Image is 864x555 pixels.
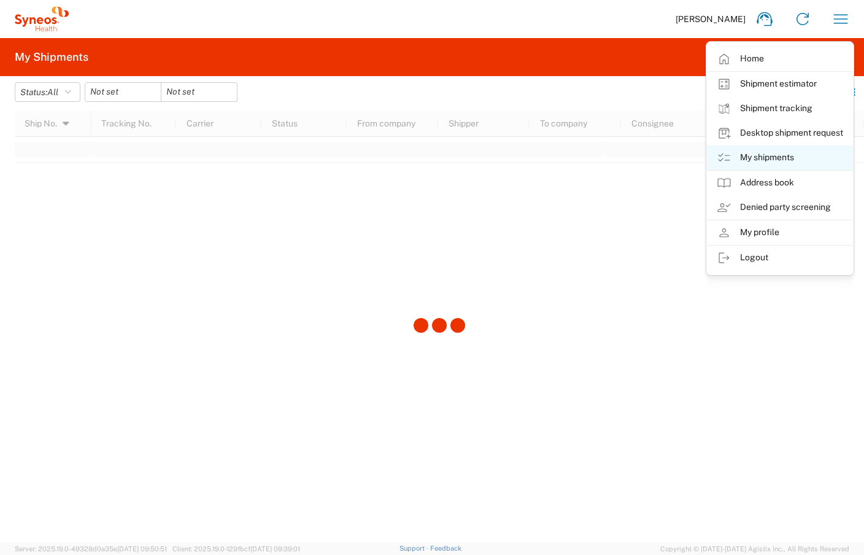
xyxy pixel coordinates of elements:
a: Address book [707,171,853,195]
span: All [47,87,58,97]
a: My profile [707,220,853,245]
a: Feedback [430,545,461,552]
h2: My Shipments [15,50,88,64]
input: Not set [161,83,237,101]
a: Desktop shipment request [707,121,853,146]
a: Denied party screening [707,195,853,220]
a: My shipments [707,146,853,170]
a: Shipment estimator [707,72,853,96]
span: [DATE] 09:39:01 [250,545,300,553]
span: [DATE] 09:50:51 [117,545,167,553]
span: Server: 2025.19.0-49328d0a35e [15,545,167,553]
button: Status:All [15,82,80,102]
span: Copyright © [DATE]-[DATE] Agistix Inc., All Rights Reserved [660,543,849,554]
a: Support [399,545,430,552]
span: Client: 2025.19.0-129fbcf [172,545,300,553]
span: [PERSON_NAME] [676,14,746,25]
a: Shipment tracking [707,96,853,121]
a: Home [707,47,853,71]
a: Logout [707,246,853,270]
input: Not set [85,83,161,101]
